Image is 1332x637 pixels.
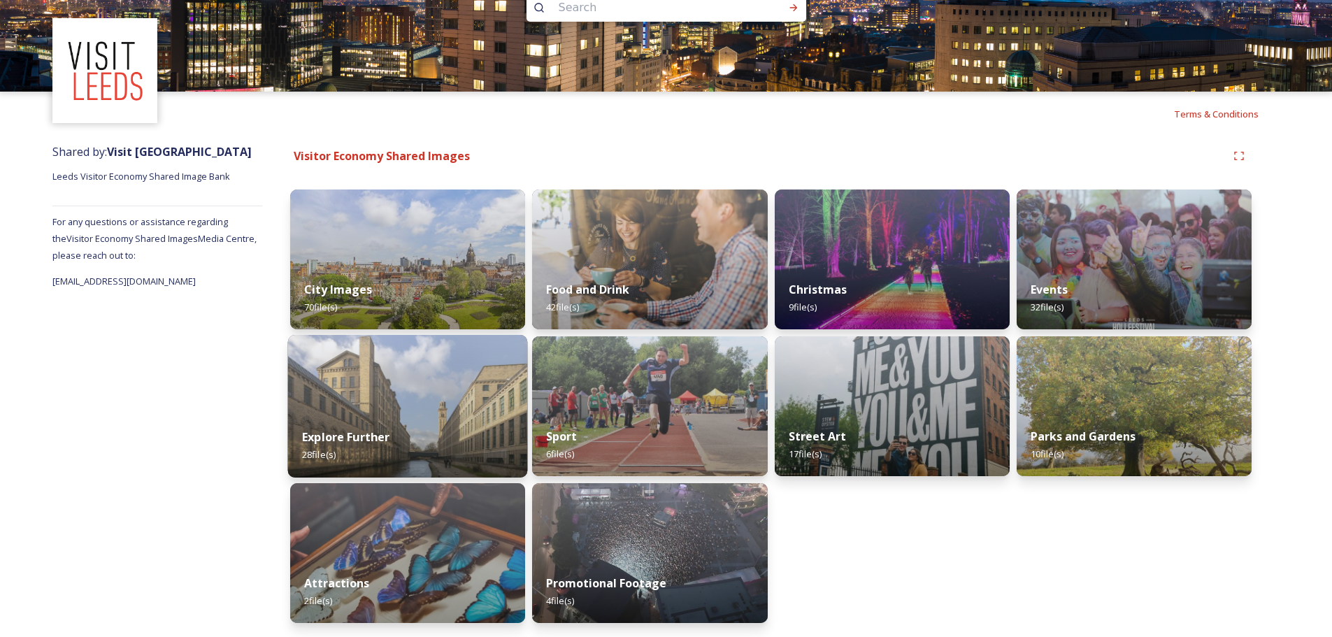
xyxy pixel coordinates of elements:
[1017,189,1252,329] img: 5b0205c7-5891-4eba-88df-45a7ffb0e299.jpg
[107,144,252,159] strong: Visit [GEOGRAPHIC_DATA]
[288,335,528,478] img: 6b83ee86-1c5a-4230-a2f2-76ba73473e8b.jpg
[546,575,666,591] strong: Promotional Footage
[302,448,336,461] span: 28 file(s)
[1174,108,1259,120] span: Terms & Conditions
[52,275,196,287] span: [EMAIL_ADDRESS][DOMAIN_NAME]
[775,336,1010,476] img: 7b28ebed-594a-4dfa-9134-fa8fbe935133.jpg
[52,144,252,159] span: Shared by:
[546,282,629,297] strong: Food and Drink
[1031,282,1068,297] strong: Events
[532,483,767,623] img: 1035e23e-6597-4fbf-b892-733e3c84b342.jpg
[775,189,1010,329] img: b31ebafd-3048-46ba-81ca-2db6d970c8af.jpg
[1031,429,1136,444] strong: Parks and Gardens
[546,448,574,460] span: 6 file(s)
[304,282,372,297] strong: City Images
[546,301,579,313] span: 42 file(s)
[532,189,767,329] img: c294e068-9312-4111-b400-e8d78225eb03.jpg
[546,594,574,607] span: 4 file(s)
[290,189,525,329] img: b038c16e-5de4-4e50-b566-40b0484159a7.jpg
[532,336,767,476] img: 91398214-7c82-47fb-9c16-f060163af707.jpg
[52,170,230,182] span: Leeds Visitor Economy Shared Image Bank
[1031,448,1064,460] span: 10 file(s)
[1174,106,1280,122] a: Terms & Conditions
[789,301,817,313] span: 9 file(s)
[546,429,577,444] strong: Sport
[304,594,332,607] span: 2 file(s)
[789,282,847,297] strong: Christmas
[304,575,369,591] strong: Attractions
[789,429,846,444] strong: Street Art
[290,483,525,623] img: f6fc121b-1be0-45d6-a8fd-73235254150c.jpg
[789,448,822,460] span: 17 file(s)
[1031,301,1064,313] span: 32 file(s)
[52,215,257,262] span: For any questions or assistance regarding the Visitor Economy Shared Images Media Centre, please ...
[294,148,470,164] strong: Visitor Economy Shared Images
[1017,336,1252,476] img: 1cedfd3a-6210-4c1e-bde0-562e740d1bea.jpg
[304,301,337,313] span: 70 file(s)
[55,20,156,122] img: download%20(3).png
[302,429,389,445] strong: Explore Further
